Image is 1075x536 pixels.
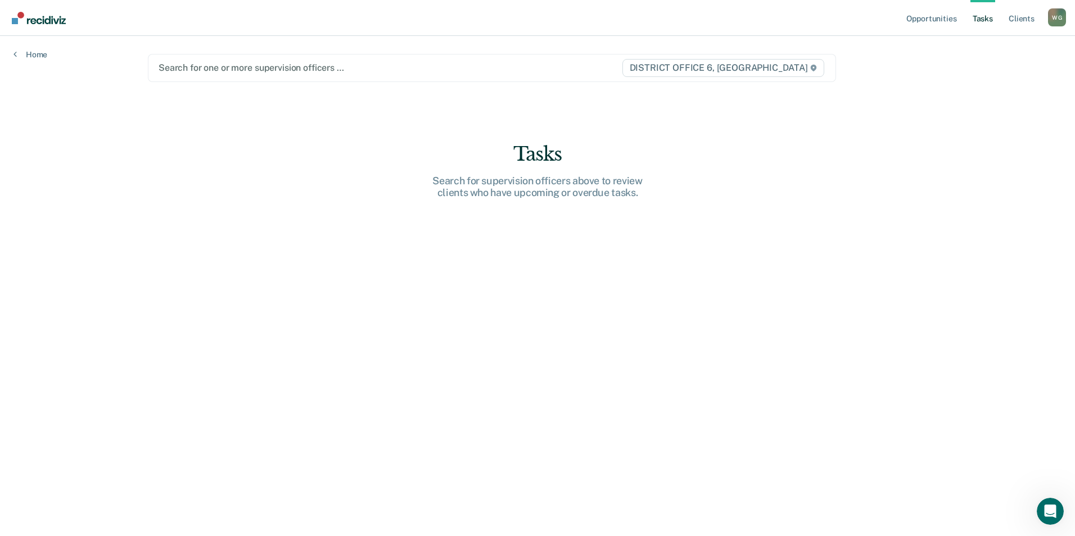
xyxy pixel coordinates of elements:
[12,12,66,24] img: Recidiviz
[1048,8,1066,26] button: Profile dropdown button
[13,49,47,60] a: Home
[358,143,717,166] div: Tasks
[358,175,717,199] div: Search for supervision officers above to review clients who have upcoming or overdue tasks.
[1037,498,1064,525] iframe: Intercom live chat
[622,59,824,77] span: DISTRICT OFFICE 6, [GEOGRAPHIC_DATA]
[1048,8,1066,26] div: W G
